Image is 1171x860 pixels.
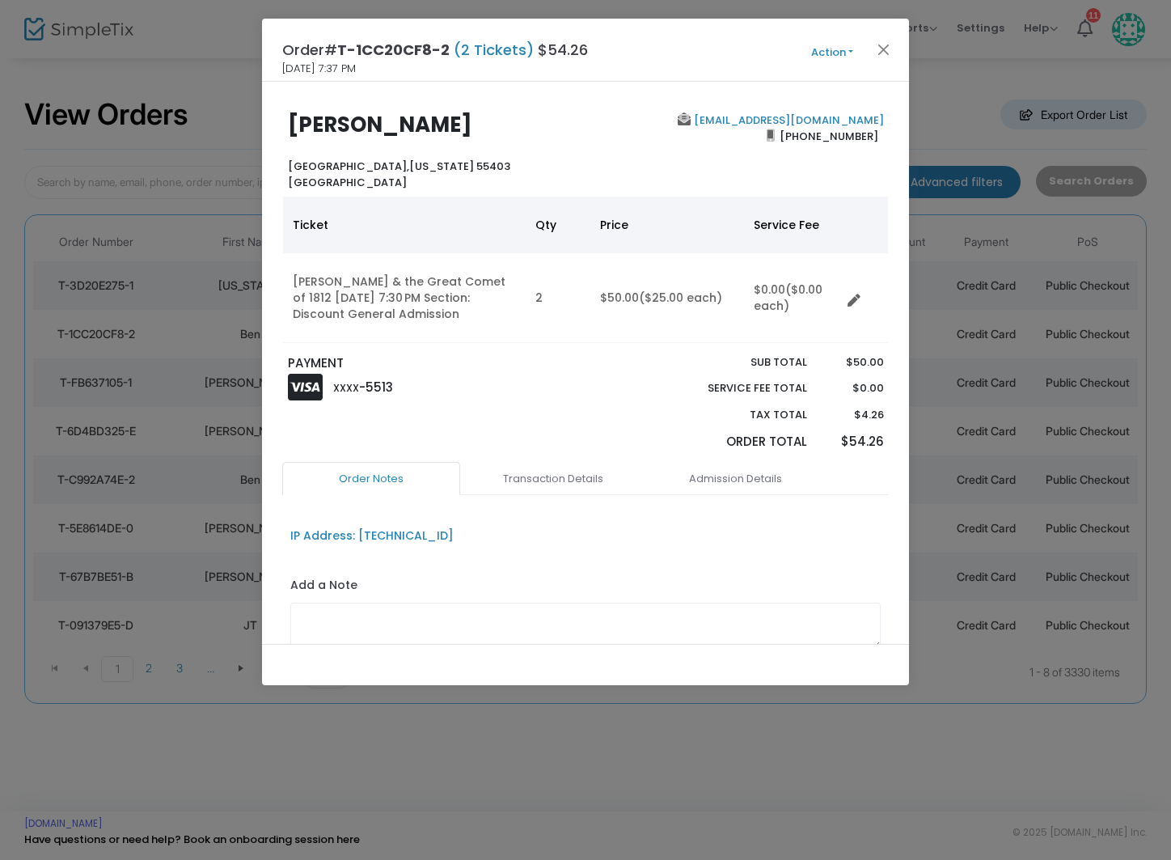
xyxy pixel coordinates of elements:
a: Admission Details [646,462,824,496]
span: (2 Tickets) [450,40,538,60]
b: [PERSON_NAME] [288,110,472,139]
span: [PHONE_NUMBER] [775,123,884,149]
span: T-1CC20CF8-2 [337,40,450,60]
p: Order Total [670,433,807,451]
p: $0.00 [822,380,883,396]
p: Tax Total [670,407,807,423]
a: Transaction Details [464,462,642,496]
td: $50.00 [590,253,744,343]
a: [EMAIL_ADDRESS][DOMAIN_NAME] [691,112,884,128]
a: Order Notes [282,462,460,496]
div: Data table [283,197,888,343]
span: [DATE] 7:37 PM [282,61,356,77]
p: Service Fee Total [670,380,807,396]
p: $50.00 [822,354,883,371]
b: [US_STATE] 55403 [GEOGRAPHIC_DATA] [288,159,510,190]
th: Price [590,197,744,253]
p: Sub total [670,354,807,371]
span: [GEOGRAPHIC_DATA], [288,159,409,174]
p: $54.26 [822,433,883,451]
td: [PERSON_NAME] & the Great Comet of 1812 [DATE] 7:30 PM Section: Discount General Admission [283,253,526,343]
p: $4.26 [822,407,883,423]
td: 2 [526,253,590,343]
button: Close [873,39,894,60]
label: Add a Note [290,577,357,598]
th: Service Fee [744,197,841,253]
span: XXXX [333,381,359,395]
p: PAYMENT [288,354,578,373]
span: ($0.00 each) [754,282,822,314]
td: $0.00 [744,253,841,343]
th: Ticket [283,197,526,253]
h4: Order# $54.26 [282,39,588,61]
div: IP Address: [TECHNICAL_ID] [290,527,454,544]
span: -5513 [359,379,393,396]
th: Qty [526,197,590,253]
button: Action [784,44,881,61]
span: ($25.00 each) [639,290,722,306]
